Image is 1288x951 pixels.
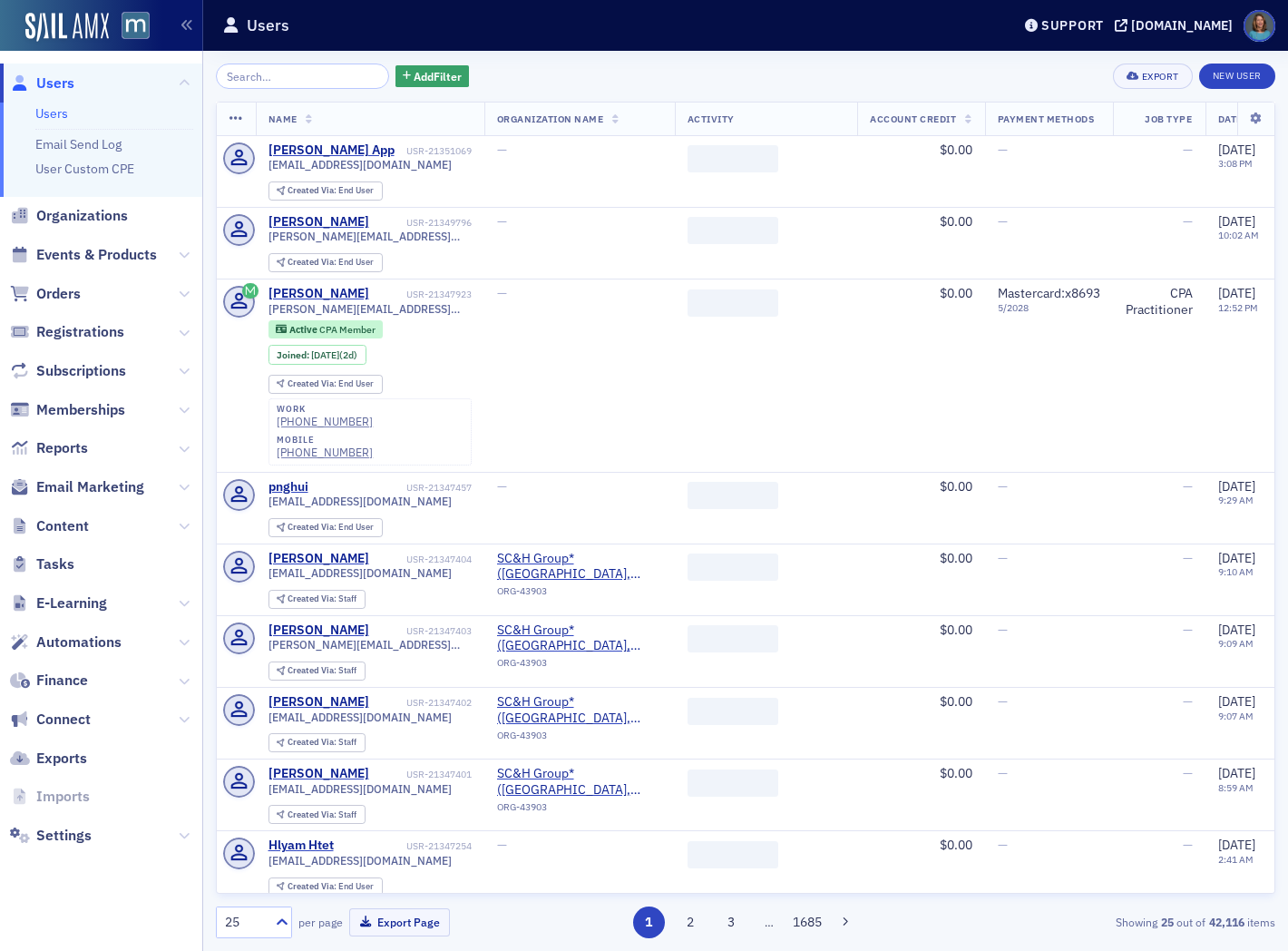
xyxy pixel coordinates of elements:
a: View Homepage [109,12,150,43]
span: [PERSON_NAME][EMAIL_ADDRESS][DOMAIN_NAME] [268,230,472,243]
span: Registrations [36,322,124,342]
span: — [1183,693,1193,710]
div: USR-21347402 [372,697,472,709]
div: USR-21347401 [372,769,472,780]
span: — [497,142,507,158]
span: Created Via : [288,736,338,748]
span: Memberships [36,400,125,420]
span: Organization Name [497,113,604,125]
div: USR-21347254 [337,840,472,852]
span: Settings [36,826,92,846]
a: Events & Products [10,245,157,265]
span: [EMAIL_ADDRESS][DOMAIN_NAME] [268,782,452,796]
label: per page [298,914,343,930]
span: Created Via : [288,880,338,892]
span: — [998,837,1008,853]
div: USR-21351069 [397,145,472,157]
span: ‌ [688,841,778,868]
span: ‌ [688,289,778,317]
span: — [497,837,507,853]
a: Settings [10,826,92,846]
span: — [998,622,1008,638]
span: ‌ [688,482,778,509]
a: Memberships [10,400,125,420]
span: Created Via : [288,184,338,196]
span: Activity [688,113,735,125]
time: 9:07 AM [1218,710,1254,722]
span: $0.00 [940,213,972,230]
div: USR-21347457 [311,482,472,494]
span: [DATE] [1218,142,1255,158]
a: SC&H Group* ([GEOGRAPHIC_DATA], [GEOGRAPHIC_DATA]) [497,551,662,583]
div: USR-21347403 [372,625,472,637]
a: Tasks [10,554,74,574]
div: Export [1142,72,1179,82]
div: Hlyam Htet [268,838,334,854]
span: E-Learning [36,593,107,613]
div: ORG-43903 [497,801,662,819]
a: Organizations [10,206,128,226]
time: 8:59 AM [1218,781,1254,794]
a: [PERSON_NAME] [268,766,369,782]
span: [DATE] [1218,213,1255,230]
h1: Users [247,15,289,36]
div: [PERSON_NAME] [268,286,369,302]
div: End User [288,882,374,892]
div: Created Via: Staff [268,805,366,824]
a: pnghui [268,479,308,495]
div: Created Via: End User [268,181,383,201]
span: Job Type [1145,113,1192,125]
img: SailAMX [122,12,150,40]
a: E-Learning [10,593,107,613]
a: Connect [10,710,91,730]
span: Imports [36,787,90,807]
span: Payment Methods [998,113,1095,125]
span: Active [289,323,319,336]
div: Showing out of items [935,914,1275,930]
a: Registrations [10,322,124,342]
div: [PERSON_NAME] App [268,142,395,159]
div: Created Via: Staff [268,590,366,609]
span: $0.00 [940,142,972,158]
span: — [1183,478,1193,495]
time: 10:02 AM [1218,229,1259,241]
div: ORG-43903 [497,585,662,603]
div: End User [288,523,374,533]
button: 3 [716,907,747,938]
div: Created Via: End User [268,518,383,537]
time: 9:09 AM [1218,637,1254,650]
div: Staff [288,666,356,676]
span: — [497,213,507,230]
a: Users [10,74,74,93]
input: Search… [216,64,389,89]
div: Created Via: End User [268,253,383,272]
a: Email Marketing [10,477,144,497]
span: — [998,142,1008,158]
div: [PERSON_NAME] [268,551,369,567]
span: — [998,478,1008,495]
div: (2d) [311,349,357,361]
img: SailAMX [25,13,109,42]
span: … [756,914,782,930]
span: Tasks [36,554,74,574]
span: $0.00 [940,837,972,853]
a: [PHONE_NUMBER] [277,446,373,459]
a: Imports [10,787,90,807]
button: [DOMAIN_NAME] [1115,19,1239,32]
a: SC&H Group* ([GEOGRAPHIC_DATA], [GEOGRAPHIC_DATA]) [497,623,662,654]
span: Created Via : [288,809,338,820]
span: ‌ [688,698,778,725]
span: $0.00 [940,693,972,710]
span: $0.00 [940,622,972,638]
a: Email Send Log [35,136,122,152]
span: $0.00 [940,765,972,781]
span: Organizations [36,206,128,226]
span: Orders [36,284,81,304]
div: ORG-43903 [497,730,662,748]
span: ‌ [688,145,778,172]
div: Created Via: End User [268,877,383,897]
a: [PERSON_NAME] [268,694,369,711]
